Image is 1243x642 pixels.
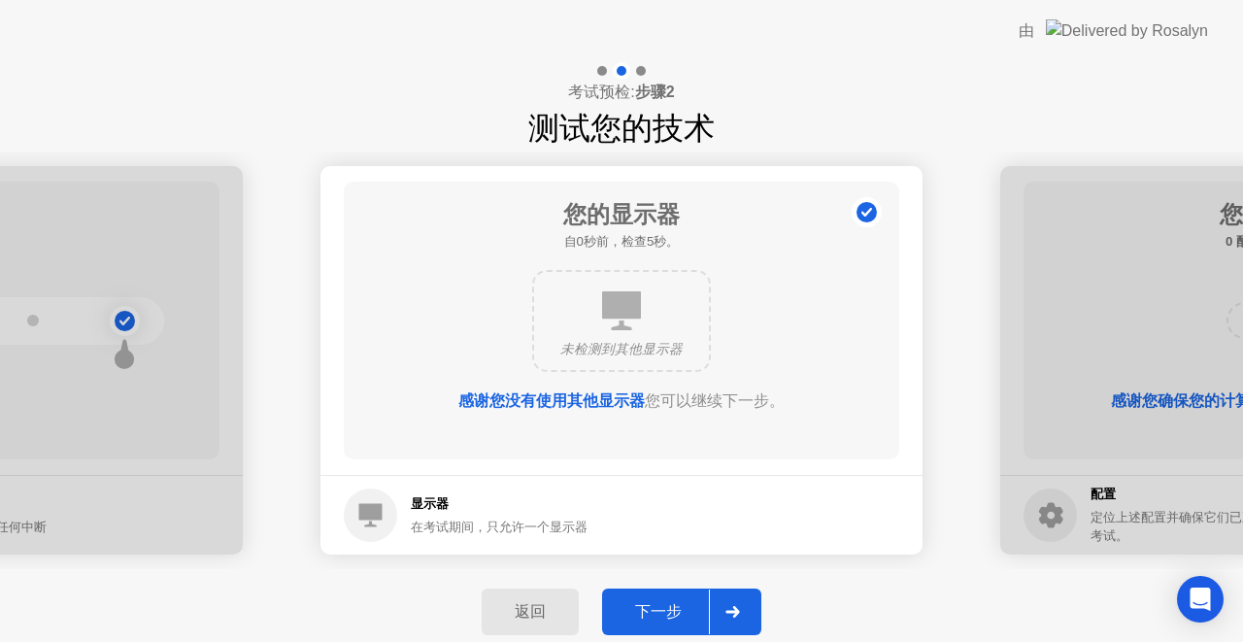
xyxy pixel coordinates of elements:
[608,602,709,623] div: 下一步
[635,84,675,100] b: 步骤2
[411,494,588,514] h5: 显示器
[1177,576,1224,623] div: Open Intercom Messenger
[1019,19,1034,43] div: 由
[458,392,645,409] b: 感谢您没有使用其他显示器
[550,340,693,359] div: 未检测到其他显示器
[399,389,844,413] div: 您可以继续下一步。
[528,105,715,152] h1: 测试您的技术
[482,589,579,635] button: 返回
[568,81,674,104] h4: 考试预检:
[1046,19,1208,42] img: Delivered by Rosalyn
[563,232,680,252] h5: 自0秒前，检查5秒。
[411,518,588,536] div: 在考试期间，只允许一个显示器
[563,197,680,232] h1: 您的显示器
[487,602,573,623] div: 返回
[602,589,761,635] button: 下一步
